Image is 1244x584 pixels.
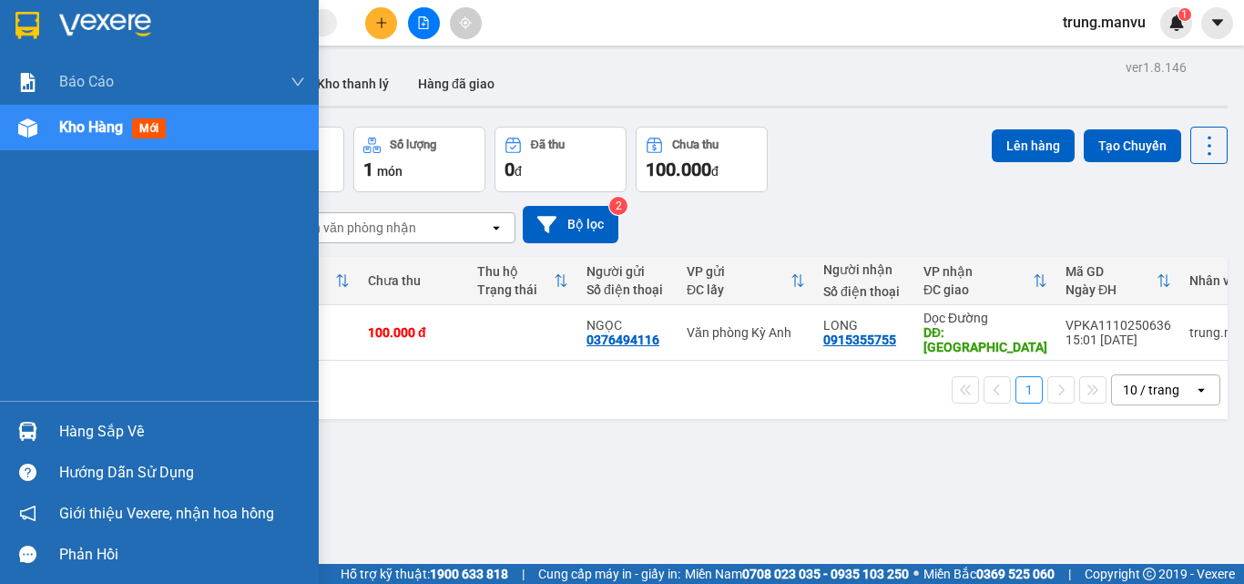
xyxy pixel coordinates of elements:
span: Báo cáo [59,70,114,93]
span: | [522,564,525,584]
div: DĐ: THANH HÓA [923,325,1047,354]
div: VP nhận [923,264,1033,279]
div: ĐC lấy [687,282,790,297]
sup: 1 [1178,8,1191,21]
sup: 2 [609,197,627,215]
button: Đã thu0đ [495,127,627,192]
div: ver 1.8.146 [1126,57,1187,77]
span: down [291,75,305,89]
span: Miền Bắc [923,564,1055,584]
div: 0915355755 [823,333,896,347]
div: Người nhận [823,262,905,277]
strong: 0708 023 035 - 0935 103 250 [742,567,909,581]
span: 1 [1181,8,1188,21]
div: Số điện thoại [823,284,905,299]
div: VPKA1110250636 [1066,318,1171,333]
span: đ [711,164,719,179]
div: Hướng dẫn sử dụng [59,459,305,487]
div: ĐC giao [923,282,1033,297]
strong: 0369 525 060 [976,567,1055,581]
span: aim [459,16,472,29]
div: Người gửi [586,264,668,279]
span: đ [515,164,522,179]
span: ⚪️ [913,570,919,578]
span: 100.000 [646,159,711,180]
div: LONG [823,318,905,333]
div: Ngày ĐH [1066,282,1157,297]
div: Chưa thu [672,138,719,151]
div: 100.000 đ [368,325,459,340]
span: plus [375,16,388,29]
span: mới [132,118,166,138]
span: 0 [505,159,515,180]
div: Phản hồi [59,541,305,569]
span: Giới thiệu Vexere, nhận hoa hồng [59,502,274,525]
img: icon-new-feature [1168,15,1185,31]
span: file-add [417,16,430,29]
span: question-circle [19,464,36,481]
span: món [377,164,403,179]
span: trung.manvu [1048,11,1160,34]
div: NGỌC [586,318,668,333]
th: Toggle SortBy [1056,257,1180,305]
div: Chưa thu [368,273,459,288]
svg: open [1194,383,1208,397]
img: solution-icon [18,73,37,92]
div: 0376494116 [586,333,659,347]
div: 15:01 [DATE] [1066,333,1171,347]
div: Trạng thái [477,282,554,297]
div: Thu hộ [477,264,554,279]
span: caret-down [1209,15,1226,31]
button: Số lượng1món [353,127,485,192]
div: Văn phòng Kỳ Anh [687,325,805,340]
th: Toggle SortBy [468,257,577,305]
button: Chưa thu100.000đ [636,127,768,192]
button: Lên hàng [992,129,1075,162]
div: Đã thu [531,138,565,151]
button: 1 [1015,376,1043,404]
span: notification [19,505,36,522]
img: logo-vxr [15,12,39,39]
img: warehouse-icon [18,118,37,138]
span: Hỗ trợ kỹ thuật: [341,564,508,584]
div: Số điện thoại [586,282,668,297]
span: 1 [363,159,373,180]
strong: 1900 633 818 [430,567,508,581]
div: Hàng sắp về [59,418,305,446]
span: Kho hàng [59,118,123,136]
button: plus [365,7,397,39]
span: copyright [1143,568,1156,580]
div: 10 / trang [1123,381,1179,399]
div: Dọc Đường [923,311,1047,325]
div: Số lượng [390,138,436,151]
div: VP gửi [687,264,790,279]
img: warehouse-icon [18,422,37,441]
span: message [19,546,36,563]
button: Hàng đã giao [403,62,509,106]
button: Bộ lọc [523,206,618,243]
button: Kho thanh lý [302,62,403,106]
button: file-add [408,7,440,39]
span: | [1068,564,1071,584]
span: Cung cấp máy in - giấy in: [538,564,680,584]
button: Tạo Chuyến [1084,129,1181,162]
div: Chọn văn phòng nhận [291,219,416,237]
div: Mã GD [1066,264,1157,279]
span: Miền Nam [685,564,909,584]
svg: open [489,220,504,235]
th: Toggle SortBy [914,257,1056,305]
button: caret-down [1201,7,1233,39]
button: aim [450,7,482,39]
th: Toggle SortBy [678,257,814,305]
